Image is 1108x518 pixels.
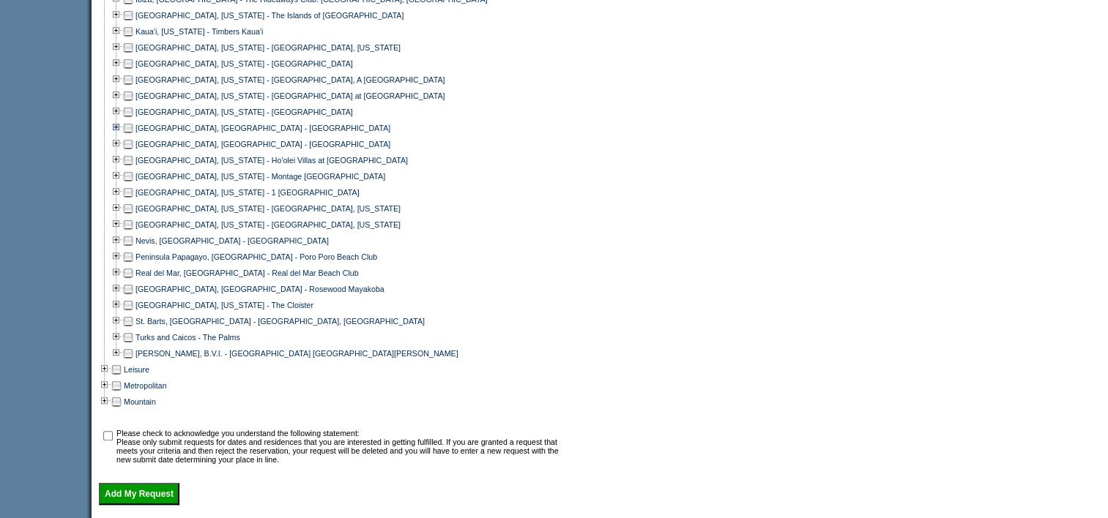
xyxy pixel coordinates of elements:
a: [GEOGRAPHIC_DATA], [US_STATE] - [GEOGRAPHIC_DATA], A [GEOGRAPHIC_DATA] [135,75,445,84]
a: [GEOGRAPHIC_DATA], [US_STATE] - Montage [GEOGRAPHIC_DATA] [135,172,385,181]
a: Leisure [124,365,149,374]
a: [GEOGRAPHIC_DATA], [US_STATE] - The Islands of [GEOGRAPHIC_DATA] [135,11,404,20]
a: [GEOGRAPHIC_DATA], [US_STATE] - [GEOGRAPHIC_DATA], [US_STATE] [135,220,401,229]
a: [GEOGRAPHIC_DATA], [GEOGRAPHIC_DATA] - [GEOGRAPHIC_DATA] [135,140,390,149]
input: Add My Request [99,483,179,505]
a: Kaua'i, [US_STATE] - Timbers Kaua'i [135,27,263,36]
a: [GEOGRAPHIC_DATA], [US_STATE] - [GEOGRAPHIC_DATA] at [GEOGRAPHIC_DATA] [135,91,445,100]
a: Turks and Caicos - The Palms [135,333,240,342]
a: [GEOGRAPHIC_DATA], [US_STATE] - Ho'olei Villas at [GEOGRAPHIC_DATA] [135,156,408,165]
a: [GEOGRAPHIC_DATA], [US_STATE] - The Cloister [135,301,313,309]
a: [GEOGRAPHIC_DATA], [US_STATE] - 1 [GEOGRAPHIC_DATA] [135,188,360,197]
a: Nevis, [GEOGRAPHIC_DATA] - [GEOGRAPHIC_DATA] [135,236,329,245]
a: [GEOGRAPHIC_DATA], [US_STATE] - [GEOGRAPHIC_DATA] [135,59,353,68]
a: [GEOGRAPHIC_DATA], [US_STATE] - [GEOGRAPHIC_DATA] [135,108,353,116]
td: Please check to acknowledge you understand the following statement: Please only submit requests f... [116,429,562,464]
a: Peninsula Papagayo, [GEOGRAPHIC_DATA] - Poro Poro Beach Club [135,252,377,261]
a: Real del Mar, [GEOGRAPHIC_DATA] - Real del Mar Beach Club [135,269,359,277]
a: St. Barts, [GEOGRAPHIC_DATA] - [GEOGRAPHIC_DATA], [GEOGRAPHIC_DATA] [135,317,425,326]
a: [PERSON_NAME], B.V.I. - [GEOGRAPHIC_DATA] [GEOGRAPHIC_DATA][PERSON_NAME] [135,349,458,358]
a: [GEOGRAPHIC_DATA], [US_STATE] - [GEOGRAPHIC_DATA], [US_STATE] [135,204,401,213]
a: Metropolitan [124,381,167,390]
a: [GEOGRAPHIC_DATA], [GEOGRAPHIC_DATA] - Rosewood Mayakoba [135,285,384,293]
a: [GEOGRAPHIC_DATA], [US_STATE] - [GEOGRAPHIC_DATA], [US_STATE] [135,43,401,52]
a: Mountain [124,397,156,406]
a: [GEOGRAPHIC_DATA], [GEOGRAPHIC_DATA] - [GEOGRAPHIC_DATA] [135,124,390,132]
